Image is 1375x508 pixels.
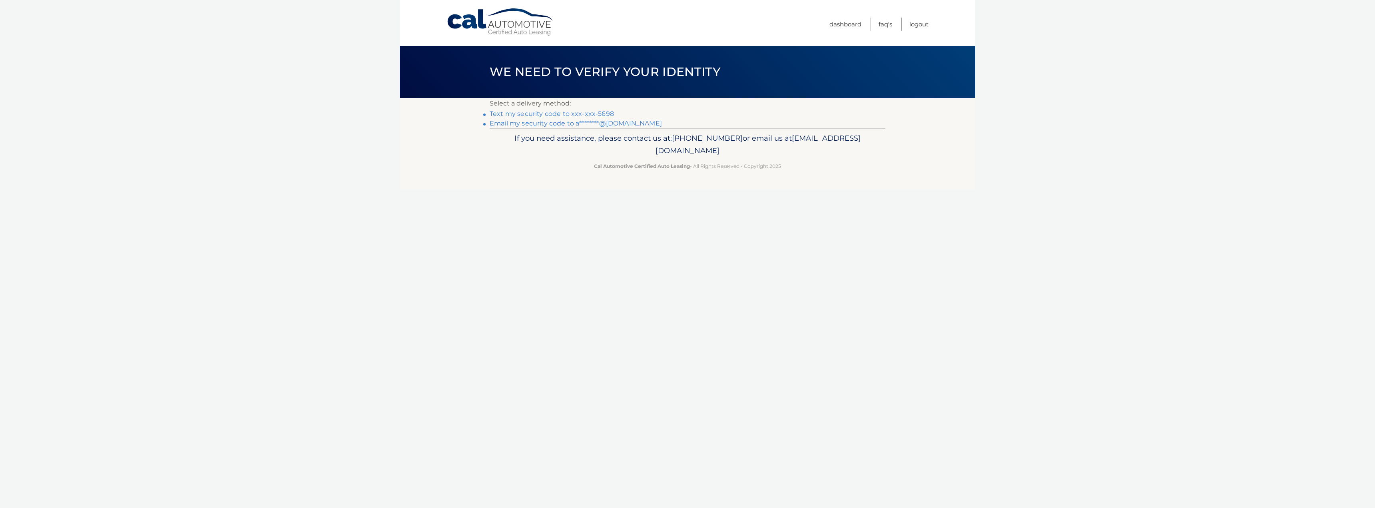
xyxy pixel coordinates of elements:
a: Dashboard [829,18,861,31]
span: We need to verify your identity [490,64,720,79]
a: Text my security code to xxx-xxx-5698 [490,110,614,118]
a: FAQ's [879,18,892,31]
a: Email my security code to a********@[DOMAIN_NAME] [490,120,662,127]
span: [PHONE_NUMBER] [672,133,743,143]
p: Select a delivery method: [490,98,885,109]
p: If you need assistance, please contact us at: or email us at [495,132,880,157]
a: Cal Automotive [446,8,554,36]
a: Logout [909,18,929,31]
strong: Cal Automotive Certified Auto Leasing [594,163,690,169]
p: - All Rights Reserved - Copyright 2025 [495,162,880,170]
